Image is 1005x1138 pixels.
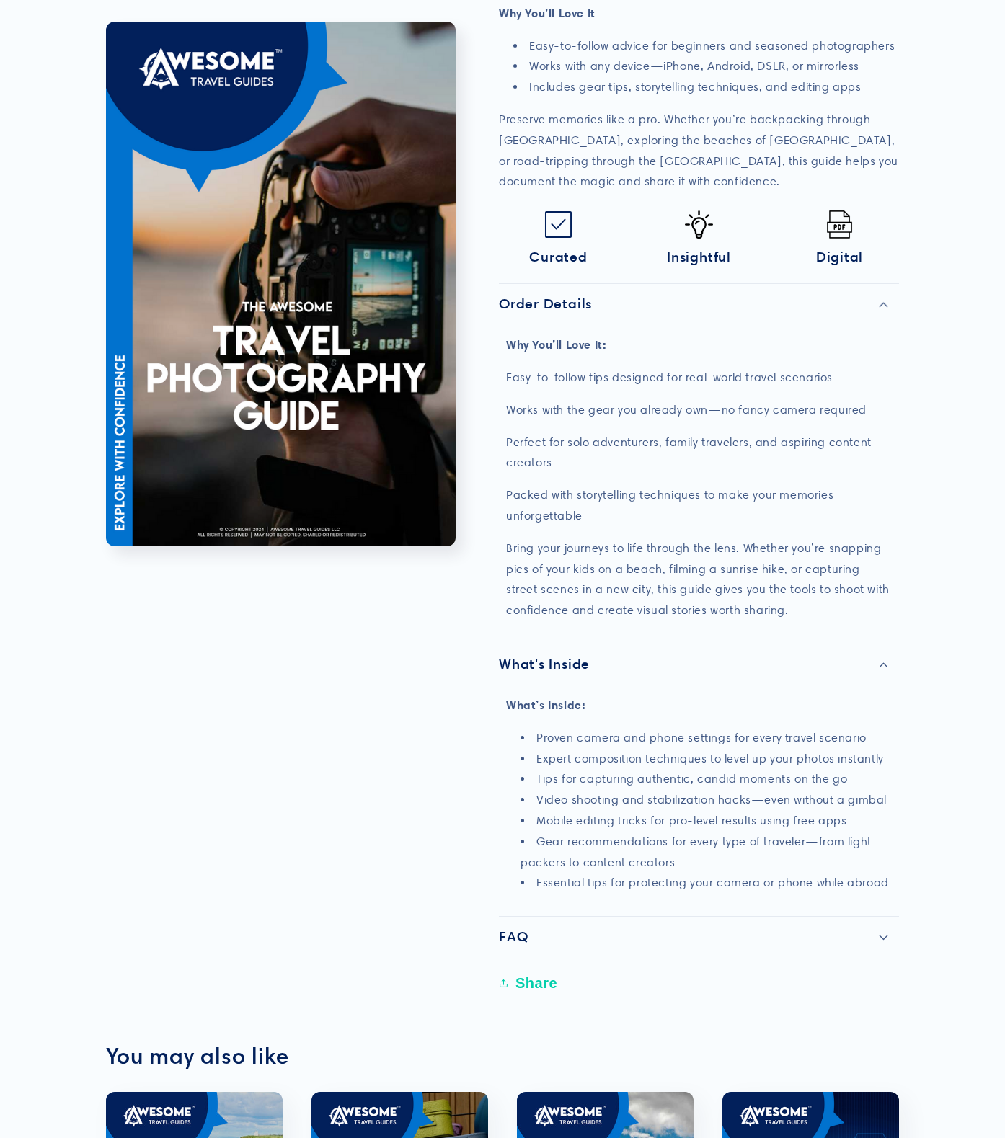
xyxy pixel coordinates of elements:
[506,698,585,712] strong: What’s Inside:
[521,749,892,770] li: Expert composition techniques to level up your photos instantly
[499,284,899,323] summary: Order Details
[521,728,892,749] li: Proven camera and phone settings for every travel scenario
[499,917,899,956] summary: FAQ
[106,22,463,555] media-gallery: Gallery Viewer
[513,77,899,98] li: Includes gear tips, storytelling techniques, and editing apps
[513,36,899,57] li: Easy-to-follow advice for beginners and seasoned photographers
[521,832,892,873] li: Gear recommendations for every type of traveler—from light packers to content creators
[506,485,892,527] p: Packed with storytelling techniques to make your memories unforgettable
[521,873,892,894] li: Essential tips for protecting your camera or phone while abroad
[499,110,899,192] p: Preserve memories like a pro. Whether you’re backpacking through [GEOGRAPHIC_DATA], exploring the...
[506,368,892,388] p: Easy-to-follow tips designed for real-world travel scenarios
[667,248,731,265] span: Insightful
[521,769,892,790] li: Tips for capturing authentic, candid moments on the go
[529,248,587,265] span: Curated
[825,210,854,239] img: Pdf.png
[685,210,713,239] img: Idea-icon.png
[506,538,892,621] p: Bring your journeys to life through the lens. Whether you’re snapping pics of your kids on a beac...
[499,644,899,683] summary: What's Inside
[816,248,863,265] span: Digital
[521,790,892,811] li: Video shooting and stabilization hacks—even without a gimbal
[499,928,528,945] h2: FAQ
[106,1042,899,1070] h2: You may also like
[499,655,590,672] h2: What's Inside
[499,967,562,999] button: Share
[513,56,899,77] li: Works with any device—iPhone, Android, DSLR, or mirrorless
[506,337,606,352] strong: Why You’ll Love It:
[506,400,892,421] p: Works with the gear you already own—no fancy camera required
[499,6,596,20] strong: Why You’ll Love It
[521,811,892,832] li: Mobile editing tricks for pro-level results using free apps
[506,432,892,474] p: Perfect for solo adventurers, family travelers, and aspiring content creators
[499,295,592,312] h2: Order Details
